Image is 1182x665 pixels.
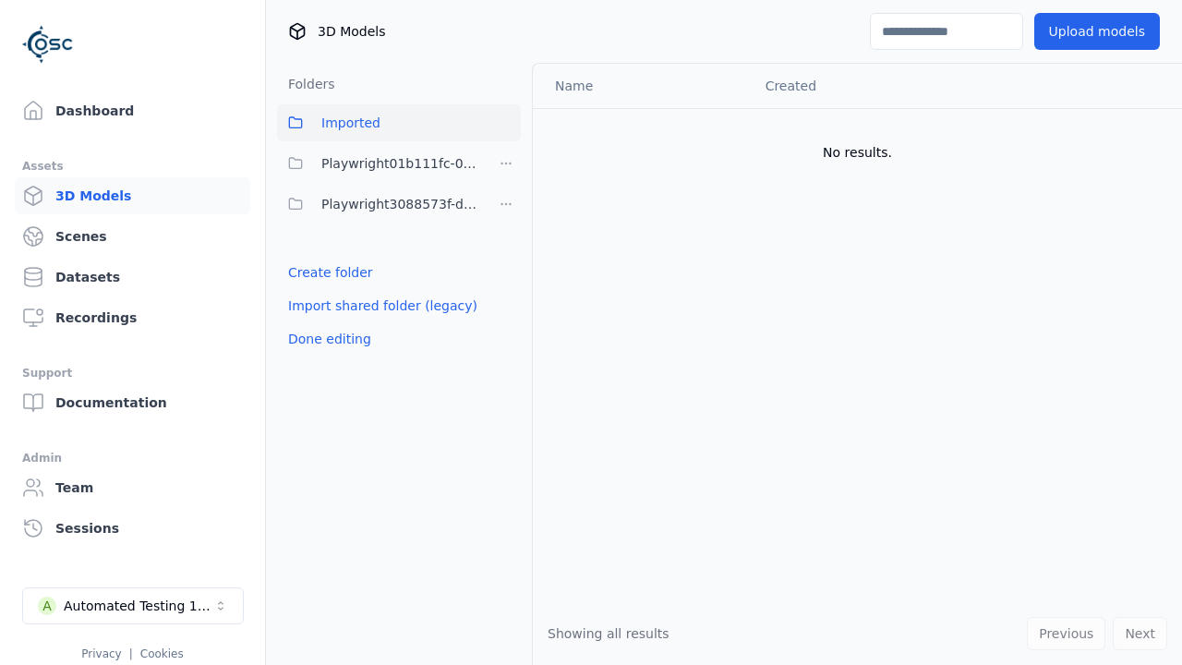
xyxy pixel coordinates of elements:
[22,18,74,70] img: Logo
[81,647,121,660] a: Privacy
[15,92,250,129] a: Dashboard
[22,155,243,177] div: Assets
[15,177,250,214] a: 3D Models
[321,193,480,215] span: Playwright3088573f-d44d-455e-85f6-006cb06f31fb
[277,104,521,141] button: Imported
[15,299,250,336] a: Recordings
[321,112,380,134] span: Imported
[64,597,213,615] div: Automated Testing 1 - Playwright
[277,322,382,356] button: Done editing
[751,64,973,108] th: Created
[15,384,250,421] a: Documentation
[15,510,250,547] a: Sessions
[288,263,373,282] a: Create folder
[533,108,1182,197] td: No results.
[277,256,384,289] button: Create folder
[15,469,250,506] a: Team
[318,22,385,41] span: 3D Models
[22,447,243,469] div: Admin
[277,289,488,322] button: Import shared folder (legacy)
[288,296,477,315] a: Import shared folder (legacy)
[548,626,669,641] span: Showing all results
[277,75,335,93] h3: Folders
[129,647,133,660] span: |
[1034,13,1160,50] button: Upload models
[321,152,480,175] span: Playwright01b111fc-024f-466d-9bae-c06bfb571c6d
[15,259,250,296] a: Datasets
[22,587,244,624] button: Select a workspace
[277,186,480,223] button: Playwright3088573f-d44d-455e-85f6-006cb06f31fb
[140,647,184,660] a: Cookies
[38,597,56,615] div: A
[22,362,243,384] div: Support
[15,218,250,255] a: Scenes
[533,64,751,108] th: Name
[277,145,480,182] button: Playwright01b111fc-024f-466d-9bae-c06bfb571c6d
